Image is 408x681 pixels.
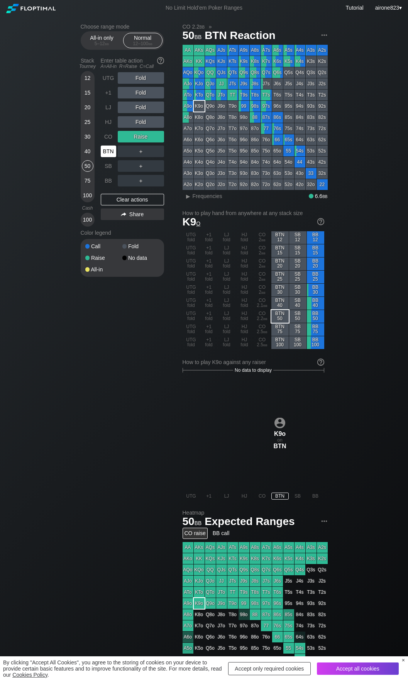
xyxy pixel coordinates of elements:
div: Normal [125,33,161,48]
div: BTN 12 [271,231,289,244]
div: CO 2 [254,271,271,283]
div: HJ [101,116,116,128]
div: 66 [272,134,283,145]
img: ellipsis.fd386fe8.svg [320,31,328,39]
div: BB 12 [307,231,324,244]
div: ＋ [118,160,164,172]
a: Cookies Policy [12,672,47,678]
div: T5o [227,146,238,156]
span: bb [263,303,267,308]
div: 43s [306,157,317,168]
div: SB 30 [289,284,306,296]
div: A8o [183,112,193,123]
div: 83o [250,168,261,179]
div: Raise [118,131,164,142]
div: 53s [306,146,317,156]
div: Tourney [78,64,98,69]
div: BTN 15 [271,244,289,257]
div: SB 20 [289,257,306,270]
div: LJ fold [218,271,235,283]
span: bb [261,290,266,295]
div: 54s [295,146,305,156]
span: 50 [181,30,203,42]
div: 75s [283,123,294,134]
div: 94s [295,101,305,112]
div: 15 [82,87,93,98]
div: 73s [306,123,317,134]
div: K8s [250,56,261,67]
a: Tutorial [346,5,364,11]
div: J7s [261,78,272,89]
div: JTs [227,78,238,89]
div: 75 [82,175,93,186]
div: AJo [183,78,193,89]
div: BB 25 [307,271,324,283]
div: KQs [205,56,216,67]
div: No data [122,255,159,261]
span: » [205,24,216,30]
div: K8o [194,112,205,123]
div: 43o [295,168,305,179]
div: Q4o [205,157,216,168]
div: Q6o [205,134,216,145]
div: A7s [261,45,272,56]
div: Call [85,244,122,249]
div: K4o [194,157,205,168]
div: J6s [272,78,283,89]
span: bb [261,250,266,256]
div: 74o [261,157,272,168]
div: 97o [239,123,249,134]
div: T3s [306,90,317,100]
div: 88 [250,112,261,123]
div: J8s [250,78,261,89]
div: 72s [317,123,328,134]
div: +1 fold [200,284,218,296]
div: A4s [295,45,305,56]
div: 22 [317,179,328,190]
div: HJ fold [236,257,253,270]
div: LJ [101,102,116,113]
div: QJs [216,67,227,78]
div: SB 40 [289,297,306,310]
div: Fold [118,72,164,84]
div: UTG fold [183,310,200,323]
div: J7o [216,123,227,134]
div: No Limit Hold’em Poker Ranges [154,5,254,13]
span: CO 2.2 [181,23,206,30]
div: Raise [85,255,122,261]
span: bb [200,24,205,30]
div: Q8s [250,67,261,78]
div: 86o [250,134,261,145]
div: ＋ [118,175,164,186]
div: BB 15 [307,244,324,257]
span: airone823 [375,5,399,11]
div: 12 [82,72,93,84]
div: HJ fold [236,231,253,244]
div: KTo [194,90,205,100]
div: QJo [205,78,216,89]
div: AJs [216,45,227,56]
div: BTN 20 [271,257,289,270]
div: HJ fold [236,297,253,310]
div: SB [101,160,116,172]
div: HJ fold [236,244,253,257]
div: 84s [295,112,305,123]
div: QQ [205,67,216,78]
div: A2s [317,45,328,56]
div: Share [101,208,164,220]
div: Cash [78,205,98,211]
div: A8s [250,45,261,56]
div: Fold [118,87,164,98]
div: UTG fold [183,297,200,310]
div: T8s [250,90,261,100]
div: 32s [317,168,328,179]
div: CO 2 [254,257,271,270]
img: help.32db89a4.svg [156,56,165,65]
div: Q5o [205,146,216,156]
div: T9s [239,90,249,100]
span: BTN Reaction [203,30,277,42]
div: 32o [306,179,317,190]
div: Q9o [205,101,216,112]
div: T5s [283,90,294,100]
div: 92s [317,101,328,112]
